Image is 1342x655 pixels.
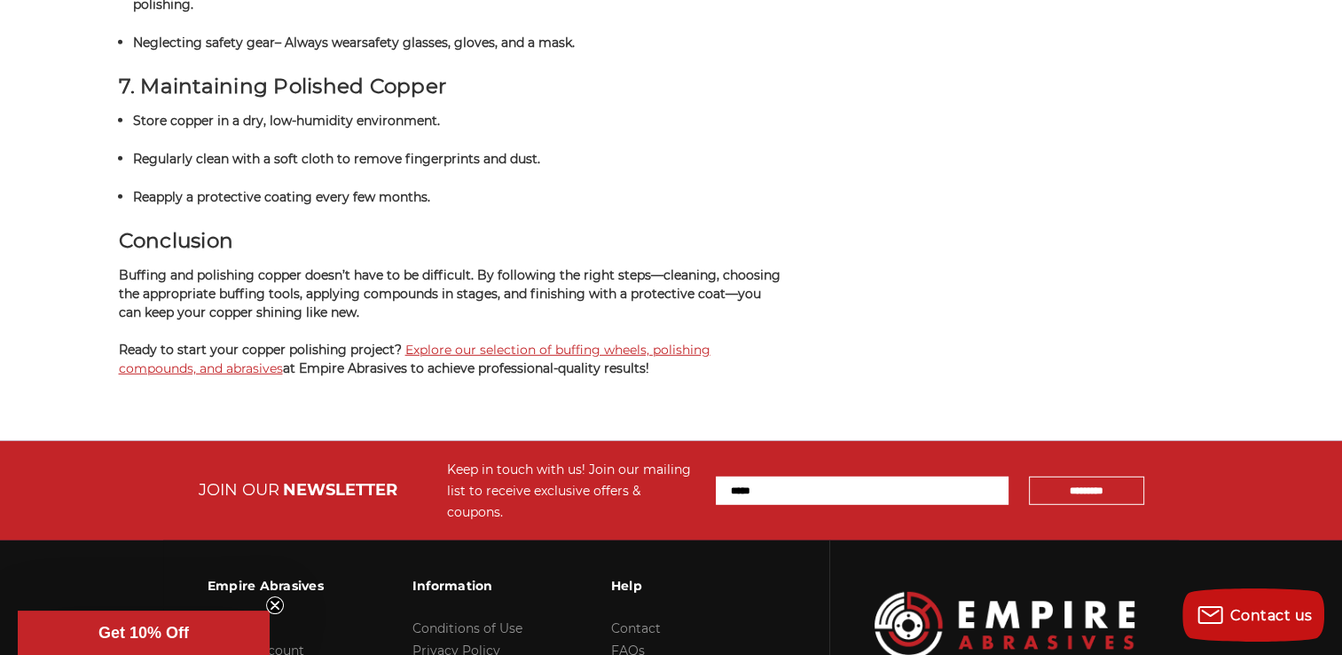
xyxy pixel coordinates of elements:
span: NEWSLETTER [283,480,397,500]
span: . [572,35,575,51]
span: Regularly clean with a soft cloth to remove fingerprints and dust. [133,151,540,167]
a: Conditions of Use [412,620,522,636]
strong: Neglecting safety gear [133,35,275,51]
button: Contact us [1182,588,1324,642]
h3: Help [611,567,731,604]
h3: Empire Abrasives [208,567,324,604]
span: 7. Maintaining Polished Copper [119,74,447,99]
span: Conclusion [119,228,234,253]
span: – Always wear [275,35,362,51]
span: Contact us [1230,607,1313,624]
span: Buffing and polishing copper doesn’t have to be difficult. By following the right steps—cleaning,... [119,267,781,320]
div: Get 10% OffClose teaser [18,611,270,655]
span: at Empire Abrasives to achieve professional-quality results! [283,360,649,376]
span: Store copper in a dry, low-humidity environment. [133,113,440,129]
a: Contact [611,620,661,636]
strong: safety glasses, gloves, and a mask [362,35,572,51]
button: Close teaser [266,596,284,614]
div: Keep in touch with us! Join our mailing list to receive exclusive offers & coupons. [447,459,698,523]
h3: Information [412,567,522,604]
span: Get 10% Off [98,624,189,642]
span: Reapply a protective coating every few months. [133,189,430,205]
a: Explore our selection of buffing wheels, polishing compounds, and abrasives [119,342,710,376]
span: JOIN OUR [199,480,279,500]
span: Ready to start your copper polishing project? [119,342,402,358]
